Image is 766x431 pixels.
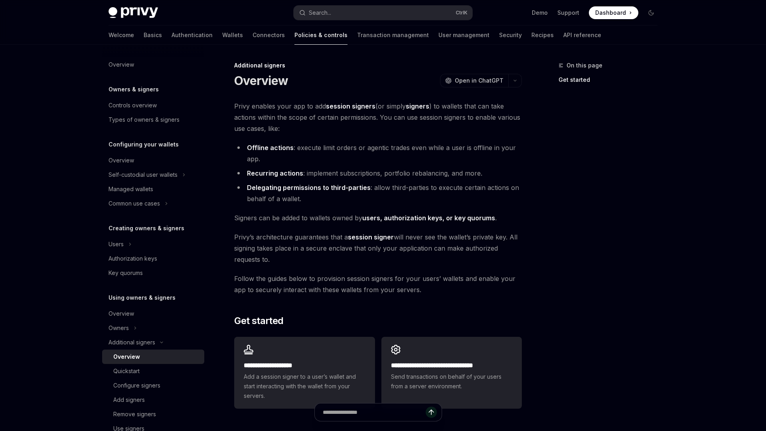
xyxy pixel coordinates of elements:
button: Search...CtrlK [294,6,472,20]
div: Authorization keys [109,254,157,263]
a: users, authorization keys, or key quorums [362,214,495,222]
h5: Creating owners & signers [109,223,184,233]
div: Self-custodial user wallets [109,170,178,180]
span: Get started [234,314,283,327]
a: Overview [102,57,204,72]
div: Search... [309,8,331,18]
li: : implement subscriptions, portfolio rebalancing, and more. [234,168,522,179]
span: Privy enables your app to add (or simply ) to wallets that can take actions within the scope of c... [234,101,522,134]
strong: Recurring actions [247,169,303,177]
span: Add a session signer to a user’s wallet and start interacting with the wallet from your servers. [244,372,365,401]
h5: Using owners & signers [109,293,176,302]
a: Authorization keys [102,251,204,266]
a: Get started [559,73,664,86]
a: Authentication [172,26,213,45]
strong: session signer [348,233,394,241]
button: Open in ChatGPT [440,74,508,87]
strong: Delegating permissions to third-parties [247,184,371,192]
div: Overview [109,156,134,165]
div: Overview [109,60,134,69]
button: Toggle dark mode [645,6,657,19]
div: Overview [113,352,140,362]
a: Overview [102,306,204,321]
a: Transaction management [357,26,429,45]
a: **** **** **** *****Add a session signer to a user’s wallet and start interacting with the wallet... [234,337,375,409]
div: Additional signers [234,61,522,69]
img: dark logo [109,7,158,18]
strong: session signers [326,102,375,110]
div: Quickstart [113,366,140,376]
span: On this page [567,61,602,70]
a: API reference [563,26,601,45]
h1: Overview [234,73,288,88]
a: Connectors [253,26,285,45]
a: Add signers [102,393,204,407]
div: Managed wallets [109,184,153,194]
a: Support [557,9,579,17]
div: Key quorums [109,268,143,278]
span: Signers can be added to wallets owned by . [234,212,522,223]
a: Wallets [222,26,243,45]
li: : allow third-parties to execute certain actions on behalf of a wallet. [234,182,522,204]
a: Welcome [109,26,134,45]
button: Send message [426,407,437,418]
a: Dashboard [589,6,638,19]
span: Follow the guides below to provision session signers for your users’ wallets and enable your app ... [234,273,522,295]
h5: Configuring your wallets [109,140,179,149]
div: Owners [109,323,129,333]
span: Send transactions on behalf of your users from a server environment. [391,372,512,391]
a: Overview [102,350,204,364]
div: Common use cases [109,199,160,208]
div: Add signers [113,395,145,405]
a: Basics [144,26,162,45]
h5: Owners & signers [109,85,159,94]
strong: signers [406,102,429,110]
a: Policies & controls [294,26,347,45]
div: Remove signers [113,409,156,419]
div: Additional signers [109,338,155,347]
div: Configure signers [113,381,160,390]
span: Open in ChatGPT [455,77,503,85]
a: Remove signers [102,407,204,421]
a: Quickstart [102,364,204,378]
a: Security [499,26,522,45]
a: Overview [102,153,204,168]
span: Privy’s architecture guarantees that a will never see the wallet’s private key. All signing takes... [234,231,522,265]
div: Users [109,239,124,249]
a: Managed wallets [102,182,204,196]
div: Overview [109,309,134,318]
div: Controls overview [109,101,157,110]
li: : execute limit orders or agentic trades even while a user is offline in your app. [234,142,522,164]
a: Configure signers [102,378,204,393]
a: Key quorums [102,266,204,280]
a: User management [438,26,490,45]
a: Types of owners & signers [102,113,204,127]
div: Types of owners & signers [109,115,180,125]
strong: Offline actions [247,144,294,152]
a: Controls overview [102,98,204,113]
span: Ctrl K [456,10,468,16]
span: Dashboard [595,9,626,17]
a: Recipes [531,26,554,45]
a: Demo [532,9,548,17]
